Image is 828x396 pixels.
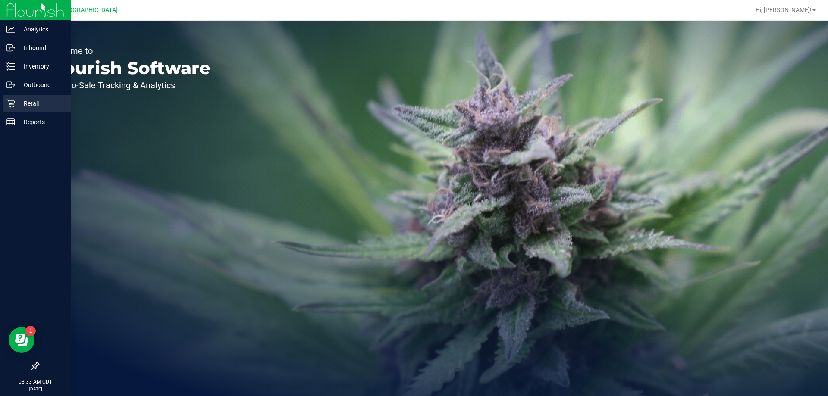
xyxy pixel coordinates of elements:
[9,327,34,353] iframe: Resource center
[6,81,15,89] inline-svg: Outbound
[15,43,67,53] p: Inbound
[6,25,15,34] inline-svg: Analytics
[4,378,67,386] p: 08:33 AM CDT
[6,99,15,108] inline-svg: Retail
[25,326,36,336] iframe: Resource center unread badge
[15,98,67,109] p: Retail
[15,24,67,34] p: Analytics
[15,61,67,72] p: Inventory
[756,6,812,13] span: Hi, [PERSON_NAME]!
[6,62,15,71] inline-svg: Inventory
[59,6,118,14] span: [GEOGRAPHIC_DATA]
[4,386,67,392] p: [DATE]
[47,47,210,55] p: Welcome to
[47,81,210,90] p: Seed-to-Sale Tracking & Analytics
[47,59,210,77] p: Flourish Software
[15,117,67,127] p: Reports
[15,80,67,90] p: Outbound
[6,44,15,52] inline-svg: Inbound
[6,118,15,126] inline-svg: Reports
